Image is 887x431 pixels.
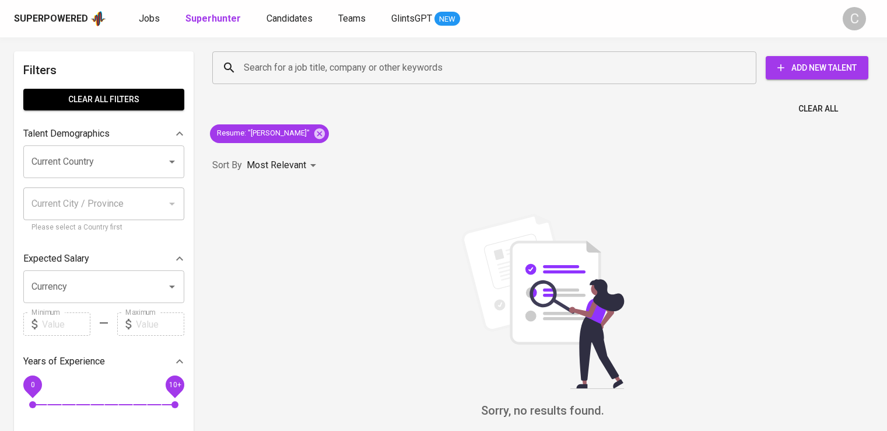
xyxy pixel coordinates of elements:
[212,158,242,172] p: Sort By
[775,61,859,75] span: Add New Talent
[766,56,868,79] button: Add New Talent
[391,12,460,26] a: GlintsGPT NEW
[23,122,184,145] div: Talent Demographics
[210,128,317,139] span: Resume : "[PERSON_NAME]"
[33,92,175,107] span: Clear All filters
[136,312,184,336] input: Value
[30,381,34,389] span: 0
[164,154,180,170] button: Open
[455,214,630,389] img: file_searching.svg
[338,13,366,24] span: Teams
[843,7,866,30] div: C
[434,13,460,25] span: NEW
[247,158,306,172] p: Most Relevant
[139,13,160,24] span: Jobs
[267,13,313,24] span: Candidates
[23,61,184,79] h6: Filters
[247,155,320,176] div: Most Relevant
[139,12,162,26] a: Jobs
[23,127,110,141] p: Talent Demographics
[42,312,90,336] input: Value
[338,12,368,26] a: Teams
[210,124,329,143] div: Resume: "[PERSON_NAME]"
[23,252,89,266] p: Expected Salary
[267,12,315,26] a: Candidates
[14,10,106,27] a: Superpoweredapp logo
[185,12,243,26] a: Superhunter
[391,13,432,24] span: GlintsGPT
[90,10,106,27] img: app logo
[23,354,105,369] p: Years of Experience
[164,279,180,295] button: Open
[23,89,184,110] button: Clear All filters
[23,350,184,373] div: Years of Experience
[212,401,873,420] h6: Sorry, no results found.
[23,247,184,270] div: Expected Salary
[794,98,843,120] button: Clear All
[14,12,88,26] div: Superpowered
[798,102,838,116] span: Clear All
[169,381,181,389] span: 10+
[31,222,176,234] p: Please select a Country first
[185,13,241,24] b: Superhunter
